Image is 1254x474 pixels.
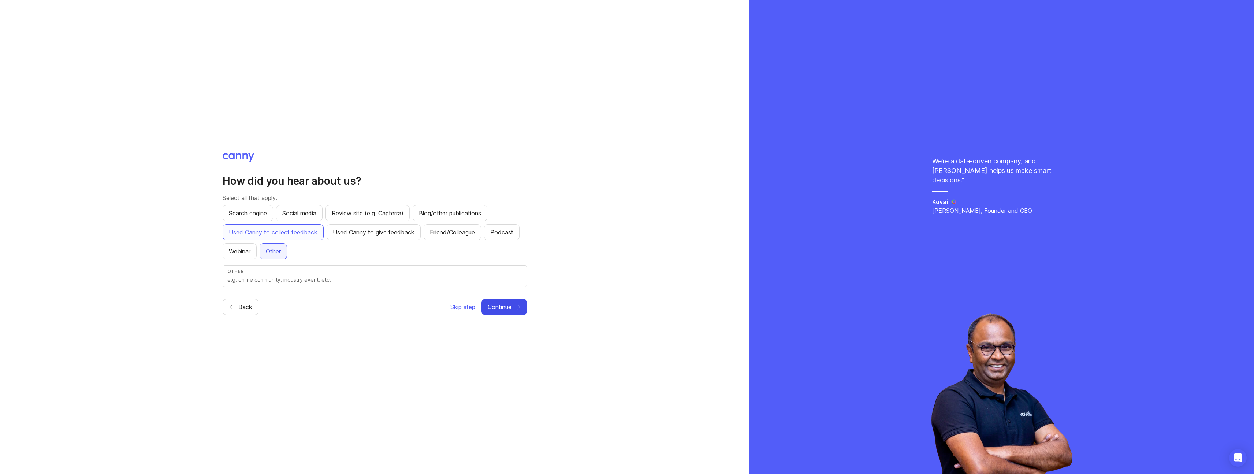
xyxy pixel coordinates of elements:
[951,199,957,205] img: Kovai logo
[481,299,527,315] button: Continue
[276,205,323,221] button: Social media
[333,228,414,237] span: Used Canny to give feedback
[430,228,475,237] span: Friend/Colleague
[238,303,252,311] span: Back
[223,193,527,202] p: Select all that apply:
[450,299,476,315] button: Skip step
[260,243,287,259] button: Other
[932,206,1071,215] p: [PERSON_NAME], Founder and CEO
[424,224,481,240] button: Friend/Colleague
[932,156,1071,185] p: We’re a data-driven company, and [PERSON_NAME] helps us make smart decisions. "
[227,276,522,284] input: e.g. online community, industry event, etc.
[229,228,317,237] span: Used Canny to collect feedback
[229,209,267,218] span: Search engine
[413,205,487,221] button: Blog/other publications
[223,299,258,315] button: Back
[327,224,421,240] button: Used Canny to give feedback
[266,247,281,256] span: Other
[1229,449,1247,467] div: Open Intercom Messenger
[282,209,316,218] span: Social media
[223,153,254,162] img: Canny logo
[419,209,481,218] span: Blog/other publications
[484,224,520,240] button: Podcast
[488,303,511,311] span: Continue
[223,205,273,221] button: Search engine
[932,197,948,206] h5: Kovai
[931,313,1072,474] img: saravana-fdffc8c2a6fa09d1791ca03b1e989ae1.webp
[450,303,475,311] span: Skip step
[325,205,410,221] button: Review site (e.g. Capterra)
[223,174,527,188] h2: How did you hear about us?
[229,247,250,256] span: Webinar
[490,228,513,237] span: Podcast
[223,243,257,259] button: Webinar
[227,269,522,274] div: Other
[332,209,403,218] span: Review site (e.g. Capterra)
[223,224,324,240] button: Used Canny to collect feedback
